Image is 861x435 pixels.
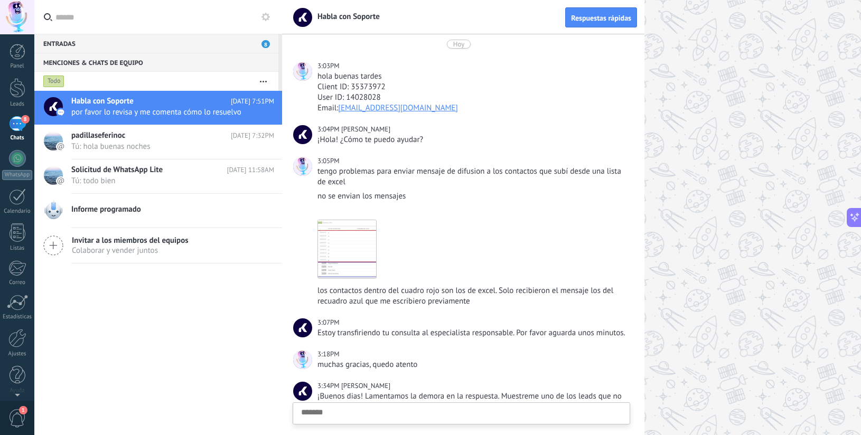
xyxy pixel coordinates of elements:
[2,245,33,252] div: Listas
[293,382,312,401] span: Pablo E.
[317,124,341,135] div: 3:04PM
[2,208,33,215] div: Calendario
[317,191,628,202] div: no se envian los mensajes
[338,103,458,113] a: [EMAIL_ADDRESS][DOMAIN_NAME]
[231,130,274,141] span: [DATE] 7:32PM
[2,135,33,141] div: Chats
[71,130,125,141] span: padillaseferinoc
[317,317,341,328] div: 3:07PM
[2,170,32,180] div: WhatsApp
[317,92,628,103] div: User ID: 14028028
[227,165,274,175] span: [DATE] 11:58AM
[252,72,275,91] button: Más
[34,159,282,193] a: Solicitud de WhatsApp Lite [DATE] 11:58AM Tú: todo bien
[71,141,254,152] span: Tú: hola buenas noches
[21,115,30,124] span: 8
[71,204,141,215] span: Informe programado
[72,235,189,245] span: Invitar a los miembros del equipos
[318,220,376,278] img: e5fa5eb5-631f-4d84-b9ff-5dd816fbb27f
[34,125,282,159] a: padillaseferinoc [DATE] 7:32PM Tú: hola buenas noches
[71,96,134,107] span: Habla con Soporte
[341,125,390,134] span: Nicole A.
[341,381,390,390] span: Pablo E.
[34,34,278,53] div: Entradas
[34,194,282,228] a: Informe programado
[71,176,254,186] span: Tú: todo bien
[571,14,631,22] span: Respuestas rápidas
[317,381,341,391] div: 3:34PM
[317,328,628,338] div: Estoy transfiriendo tu consulta al especialista responsable. Por favor aguarda unos minutos.
[231,96,274,107] span: [DATE] 7:51PM
[317,135,628,145] div: ¡Hola! ¿Cómo te puedo ayudar?
[293,350,312,369] span: Erick Maldonado
[2,351,33,357] div: Ajustes
[19,406,27,414] span: 1
[317,61,341,71] div: 3:03PM
[2,314,33,320] div: Estadísticas
[293,62,312,81] span: Erick Maldonado
[293,157,312,176] span: Erick Maldonado
[317,166,628,187] div: tengo problemas para enviar mensaje de difusion a los contactos que subí desde una lista de excel
[293,318,312,337] span: Habla con Soporte
[34,91,282,125] a: Habla con Soporte [DATE] 7:51PM por favor lo revisa y me comenta cómo lo resuelvo
[317,156,341,166] div: 3:05PM
[317,71,628,82] div: hola buenas tardes
[317,391,628,423] div: ¡Buenos dias! Lamentamos la demora en la respuesta. Muestreme uno de los leads que no recibieron ...
[261,40,270,48] span: 8
[2,279,33,286] div: Correo
[71,165,163,175] span: Solicitud de WhatsApp Lite
[34,53,278,72] div: Menciones & Chats de equipo
[2,63,33,70] div: Panel
[311,12,380,22] span: Habla con Soporte
[43,75,64,88] div: Todo
[71,107,254,117] span: por favor lo revisa y me comenta cómo lo resuelvo
[2,101,33,108] div: Leads
[453,40,465,49] div: Hoy
[317,82,628,92] div: Client ID: 35373972
[317,103,628,114] div: Email:
[72,245,189,256] span: Colaborar y vender juntos
[293,125,312,144] span: Nicole A.
[317,286,628,307] div: los contactos dentro del cuadro rojo son los de excel. Solo recibieron el mensaje los del recuadr...
[317,360,628,370] div: muchas gracias, quedo atento
[565,7,637,27] button: Respuestas rápidas
[317,349,341,360] div: 3:18PM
